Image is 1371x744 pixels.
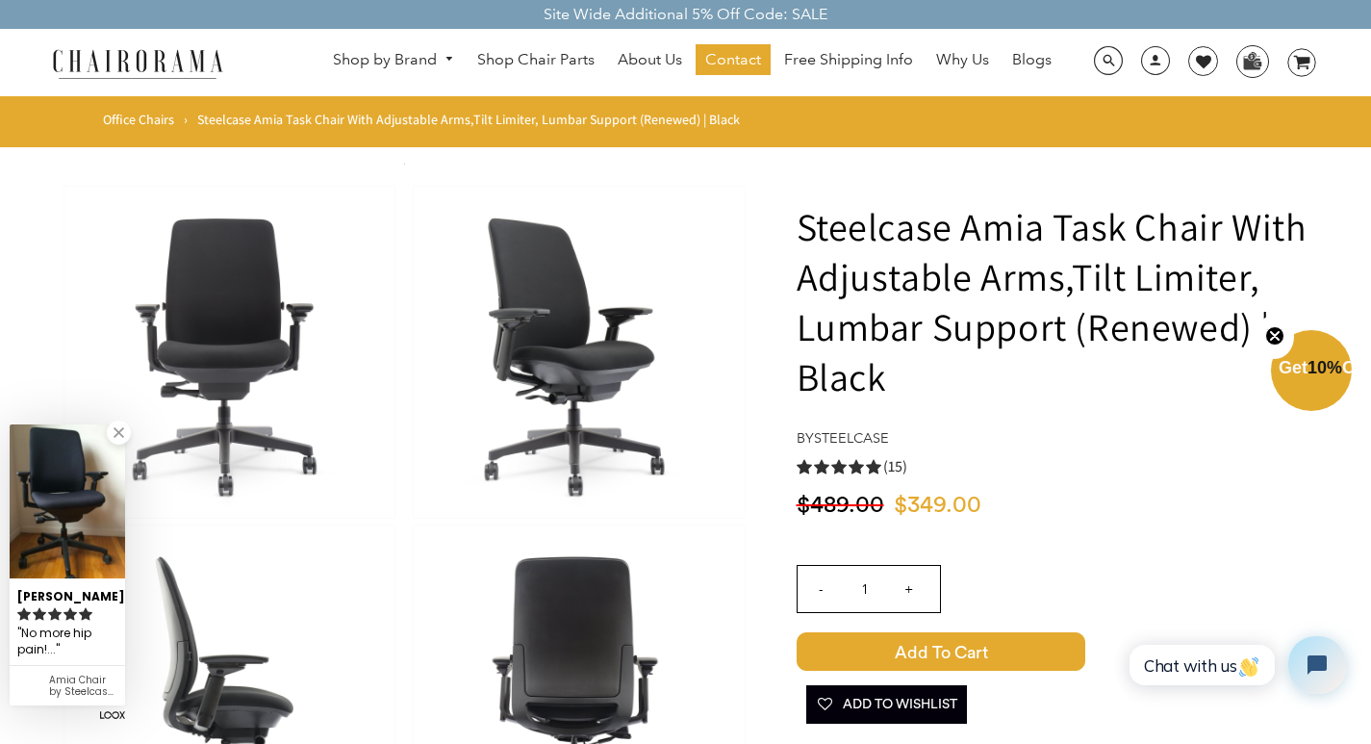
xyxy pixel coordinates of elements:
[468,44,604,75] a: Shop Chair Parts
[10,424,125,578] img: Cillian C. review of Amia Chair by Steelcase-Blue (Renewed)
[323,45,464,75] a: Shop by Brand
[886,566,932,612] input: +
[404,152,405,172] a: Amia Chair by chairorama.com
[797,201,1311,401] h1: Steelcase Amia Task Chair With Adjustable Arms,Tilt Limiter, Lumbar Support (Renewed) | Black
[64,187,394,518] img: Amia Chair by chairorama.com
[17,607,31,621] svg: rating icon full
[17,623,117,660] div: No more hip pain!...
[883,457,907,477] span: (15)
[705,50,761,70] span: Contact
[798,566,844,612] input: -
[414,187,744,518] img: Renewed Amia Chair chairorama.com
[477,50,595,70] span: Shop Chair Parts
[49,675,117,698] div: Amia Chair by Steelcase-Blue (Renewed)
[316,44,1070,80] nav: DesktopNavigation
[1308,358,1342,377] span: 10%
[894,494,981,517] span: $349.00
[103,111,747,138] nav: breadcrumbs
[797,430,1311,447] h4: by
[806,685,967,724] button: Add To Wishlist
[103,111,174,128] a: Office Chairs
[33,607,46,621] svg: rating icon full
[1012,50,1052,70] span: Blogs
[1114,620,1362,710] iframe: Tidio Chat
[797,494,884,517] span: $489.00
[696,44,771,75] a: Contact
[79,607,92,621] svg: rating icon full
[797,632,1085,671] span: Add to Cart
[1271,332,1352,413] div: Get10%OffClose teaser
[814,429,889,447] a: Steelcase
[48,607,62,621] svg: rating icon full
[1237,46,1267,75] img: WhatsApp_Image_2024-07-12_at_16.23.01.webp
[774,44,923,75] a: Free Shipping Info
[197,111,740,128] span: Steelcase Amia Task Chair With Adjustable Arms,Tilt Limiter, Lumbar Support (Renewed) | Black
[797,456,1311,476] a: 5.0 rating (15 votes)
[1279,358,1367,377] span: Get Off
[927,44,999,75] a: Why Us
[1003,44,1061,75] a: Blogs
[618,50,682,70] span: About Us
[41,46,234,80] img: chairorama
[1256,315,1294,359] button: Close teaser
[17,581,117,605] div: [PERSON_NAME]
[404,164,405,165] img: Amia Chair by chairorama.com
[608,44,692,75] a: About Us
[784,50,913,70] span: Free Shipping Info
[797,632,1311,671] button: Add to Cart
[936,50,989,70] span: Why Us
[184,111,188,128] span: ›
[816,685,957,724] span: Add To Wishlist
[63,607,77,621] svg: rating icon full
